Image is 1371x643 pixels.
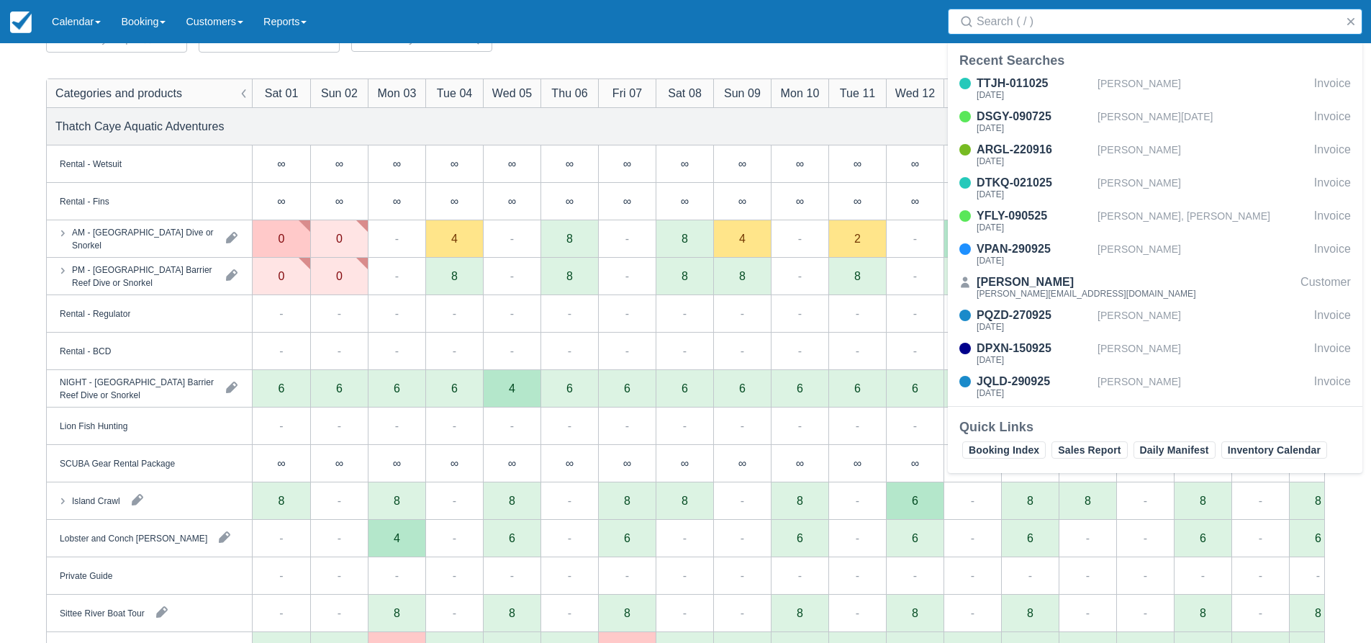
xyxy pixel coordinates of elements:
div: Tue 04 [437,84,473,102]
a: Booking Index [962,441,1046,459]
div: ∞ [368,145,425,183]
div: 8 [368,595,425,632]
div: 6 [886,520,944,557]
div: - [856,342,859,359]
div: 4 [394,532,400,544]
div: - [683,342,687,359]
a: TTJH-011025[DATE][PERSON_NAME]Invoice [948,75,1362,102]
div: 6 [944,370,1001,408]
div: - [338,417,341,434]
div: 8 [682,233,688,244]
div: Rental - Fins [60,194,109,207]
div: Quick Links [959,418,1351,436]
div: 6 [828,370,886,408]
div: - [741,342,744,359]
div: DTKQ-021025 [977,174,1092,192]
div: ∞ [310,145,368,183]
div: 6 [771,370,828,408]
div: 6 [1027,532,1033,544]
div: - [510,230,514,247]
div: 6 [598,520,656,557]
div: - [971,529,974,547]
div: Invoice [1314,141,1351,168]
div: 8 [682,495,688,506]
div: 6 [253,370,310,408]
div: ∞ [911,158,919,169]
div: DSGY-090725 [977,108,1092,125]
div: 8 [279,495,285,506]
div: ∞ [393,195,401,207]
div: 8 [797,607,803,619]
div: Invoice [1314,240,1351,268]
div: 4 [509,382,515,394]
div: ∞ [623,457,631,469]
div: ∞ [508,158,516,169]
div: 8 [1027,495,1033,506]
div: ∞ [944,445,1001,482]
div: [PERSON_NAME][DATE] [1098,108,1308,135]
div: - [510,305,514,322]
div: TTJH-011025 [977,75,1092,92]
div: - [395,342,399,359]
div: 0 [279,270,285,282]
div: [DATE] [977,190,1092,199]
div: - [913,230,917,247]
div: 4 [368,520,425,557]
div: 6 [1174,520,1231,557]
div: 4 [451,233,458,244]
div: [DATE] [977,91,1092,99]
div: ∞ [393,457,401,469]
div: [PERSON_NAME] [1098,240,1308,268]
div: ∞ [451,457,458,469]
div: 8 [566,270,573,282]
a: Inventory Calendar [1221,441,1327,459]
div: Wed 05 [492,84,532,102]
div: 6 [656,370,713,408]
div: ∞ [623,158,631,169]
div: - [683,417,687,434]
a: VPAN-290925[DATE][PERSON_NAME]Invoice [948,240,1362,268]
div: ∞ [483,445,540,482]
div: Sun 02 [321,84,358,102]
div: - [279,305,283,322]
div: ∞ [566,195,574,207]
div: - [395,417,399,434]
div: ∞ [796,195,804,207]
div: ∞ [771,445,828,482]
div: 6 [912,495,918,506]
div: 6 [682,382,688,394]
div: - [279,342,283,359]
div: 8 [1027,607,1033,619]
div: - [683,305,687,322]
div: - [741,305,744,322]
div: ∞ [598,145,656,183]
div: - [625,267,629,284]
div: 6 [279,382,285,394]
div: - [856,529,859,547]
div: - [453,342,456,359]
div: - [971,492,974,509]
div: - [741,492,744,509]
div: ∞ [828,183,886,220]
div: ∞ [368,183,425,220]
div: - [510,342,514,359]
div: 6 [912,382,918,394]
div: - [395,305,399,322]
div: [PERSON_NAME] [1098,141,1308,168]
div: ∞ [566,158,574,169]
div: ∞ [508,457,516,469]
div: Invoice [1314,108,1351,135]
div: [PERSON_NAME] [1098,373,1308,400]
div: 6 [1289,520,1347,557]
div: ∞ [253,183,310,220]
div: 8 [739,270,746,282]
div: - [453,492,456,509]
div: [PERSON_NAME], [PERSON_NAME] [1098,207,1308,235]
div: VPAN-290925 [977,240,1092,258]
div: - [625,417,629,434]
div: 6 [394,382,400,394]
div: - [856,492,859,509]
div: ∞ [566,457,574,469]
div: - [798,230,802,247]
div: - [683,529,687,547]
